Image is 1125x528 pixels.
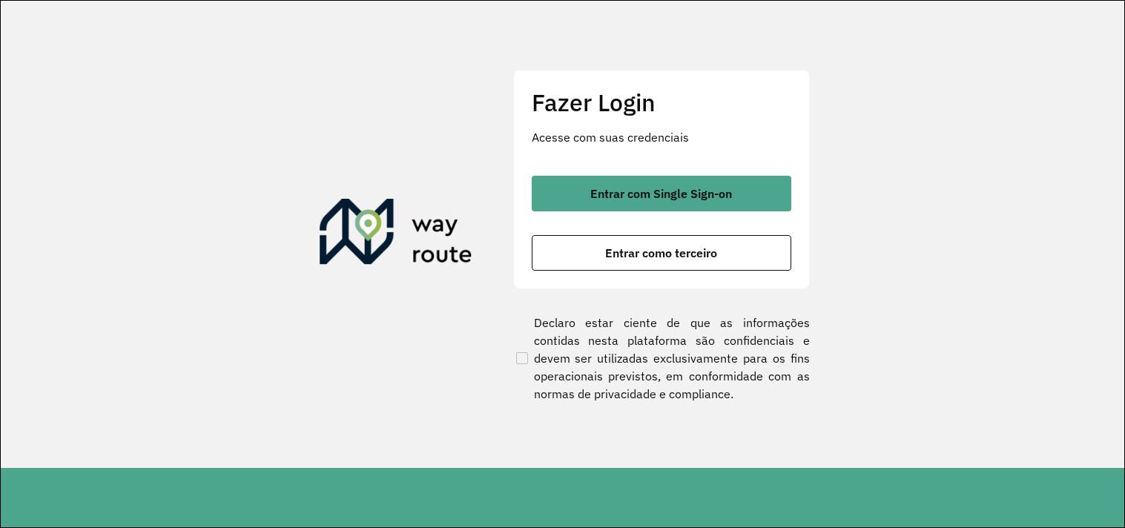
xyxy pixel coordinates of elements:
[320,199,472,270] img: Roteirizador AmbevTech
[532,128,791,146] p: Acesse com suas credenciais
[590,188,732,199] span: Entrar com Single Sign-on
[513,314,810,403] label: Declaro estar ciente de que as informações contidas nesta plataforma são confidenciais e devem se...
[532,176,791,211] button: button
[605,247,717,259] span: Entrar como terceiro
[532,88,791,116] h2: Fazer Login
[532,235,791,271] button: button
